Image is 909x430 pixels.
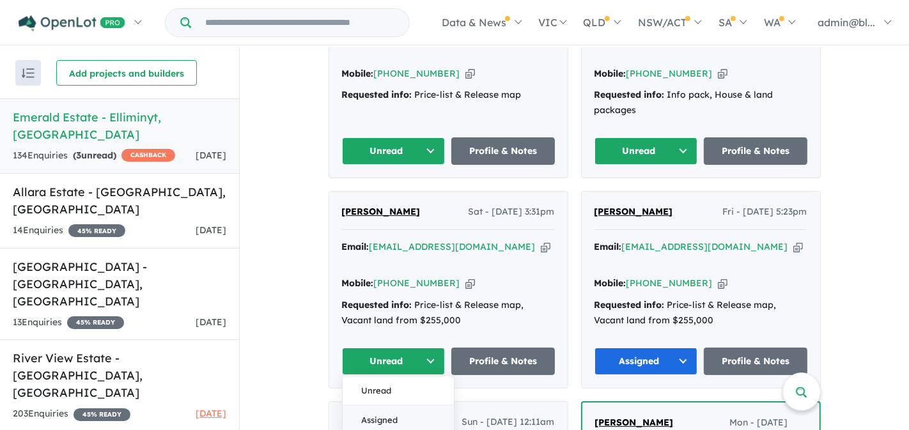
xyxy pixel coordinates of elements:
h5: Emerald Estate - Elliminyt , [GEOGRAPHIC_DATA] [13,109,226,143]
img: Openlot PRO Logo White [19,15,125,31]
button: Unread [342,348,446,375]
strong: Requested info: [342,299,412,311]
span: Sun - [DATE] 12:11am [462,415,555,430]
strong: Mobile: [594,277,626,289]
span: 45 % READY [74,408,130,421]
span: [DATE] [196,150,226,161]
button: Copy [465,67,475,81]
input: Try estate name, suburb, builder or developer [194,9,407,36]
a: Profile & Notes [704,348,807,375]
a: Profile & Notes [451,348,555,375]
a: [PHONE_NUMBER] [626,68,713,79]
span: 3 [76,150,81,161]
button: Copy [541,240,550,254]
span: Sat - [DATE] 3:31pm [469,204,555,220]
a: [PHONE_NUMBER] [626,277,713,289]
span: [DATE] [196,408,226,419]
a: Profile & Notes [451,137,555,165]
img: sort.svg [22,68,35,78]
h5: [GEOGRAPHIC_DATA] - [GEOGRAPHIC_DATA] , [GEOGRAPHIC_DATA] [13,258,226,310]
strong: Requested info: [342,89,412,100]
button: Copy [718,67,727,81]
strong: Mobile: [342,277,374,289]
div: 134 Enquir ies [13,148,175,164]
strong: Email: [342,241,369,252]
span: [DATE] [196,316,226,328]
button: Unread [342,137,446,165]
h5: Allara Estate - [GEOGRAPHIC_DATA] , [GEOGRAPHIC_DATA] [13,183,226,218]
strong: ( unread) [73,150,116,161]
button: Unread [594,137,698,165]
a: Profile & Notes [704,137,807,165]
strong: Mobile: [342,68,374,79]
h5: River View Estate - [GEOGRAPHIC_DATA] , [GEOGRAPHIC_DATA] [13,349,226,401]
a: [EMAIL_ADDRESS][DOMAIN_NAME] [369,241,536,252]
button: Copy [793,240,803,254]
a: [EMAIL_ADDRESS][DOMAIN_NAME] [622,241,788,252]
span: Fri - [DATE] 5:23pm [723,204,807,220]
span: [DATE] [196,224,226,236]
a: [PERSON_NAME] [594,204,673,220]
div: 13 Enquir ies [13,315,124,330]
a: [PHONE_NUMBER] [374,277,460,289]
button: Copy [465,277,475,290]
span: [PERSON_NAME] [342,206,421,217]
div: 14 Enquir ies [13,223,125,238]
div: Price-list & Release map [342,88,555,103]
div: Price-list & Release map, Vacant land from $255,000 [342,298,555,328]
span: 45 % READY [67,316,124,329]
strong: Requested info: [594,89,665,100]
span: 45 % READY [68,224,125,237]
div: Info pack, House & land packages [594,88,807,118]
button: Add projects and builders [56,60,197,86]
span: [PERSON_NAME] [594,206,673,217]
div: 203 Enquir ies [13,406,130,422]
button: Assigned [594,348,698,375]
span: CASHBACK [121,149,175,162]
a: [PHONE_NUMBER] [374,68,460,79]
button: Copy [718,277,727,290]
strong: Requested info: [594,299,665,311]
span: admin@bl... [818,16,875,29]
strong: Mobile: [594,68,626,79]
a: [PERSON_NAME] [342,204,421,220]
div: Price-list & Release map, Vacant land from $255,000 [594,298,807,328]
button: Unread [343,376,454,406]
strong: Email: [594,241,622,252]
